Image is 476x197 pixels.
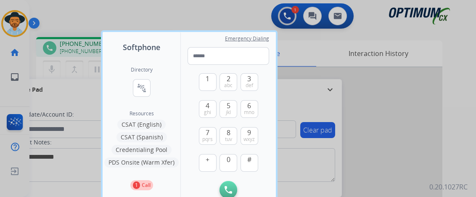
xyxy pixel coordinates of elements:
span: Emergency Dialing [225,35,269,42]
span: 5 [227,101,230,111]
button: 8tuv [219,127,237,145]
span: 1 [206,74,209,84]
span: ghi [204,109,211,116]
span: tuv [225,136,232,143]
button: PDS Onsite (Warm Xfer) [104,157,179,168]
button: 5jkl [219,100,237,118]
button: 2abc [219,73,237,91]
button: + [199,154,217,172]
button: 9wxyz [241,127,258,145]
button: 6mno [241,100,258,118]
button: CSAT (Spanish) [116,132,167,142]
span: + [206,154,209,165]
button: Credentialing Pool [111,145,172,155]
button: 1Call [130,180,153,190]
span: 4 [206,101,209,111]
span: def [246,82,253,89]
button: 4ghi [199,100,217,118]
p: Call [142,181,151,189]
span: wxyz [243,136,255,143]
button: # [241,154,258,172]
span: 2 [227,74,230,84]
span: pqrs [202,136,213,143]
span: 3 [247,74,251,84]
span: # [247,154,251,165]
button: 0 [219,154,237,172]
button: 3def [241,73,258,91]
mat-icon: connect_without_contact [137,83,147,93]
span: abc [224,82,233,89]
button: 1 [199,73,217,91]
span: 8 [227,128,230,138]
button: 7pqrs [199,127,217,145]
button: CSAT (English) [117,120,166,130]
span: Softphone [123,41,160,53]
img: call-button [225,186,232,194]
span: 0 [227,154,230,165]
p: 1 [133,181,140,189]
span: Resources [130,110,154,117]
h2: Directory [131,67,153,73]
span: jkl [226,109,231,116]
span: 6 [247,101,251,111]
p: 0.20.1027RC [429,182,468,192]
span: 7 [206,128,209,138]
span: 9 [247,128,251,138]
span: mno [244,109,254,116]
